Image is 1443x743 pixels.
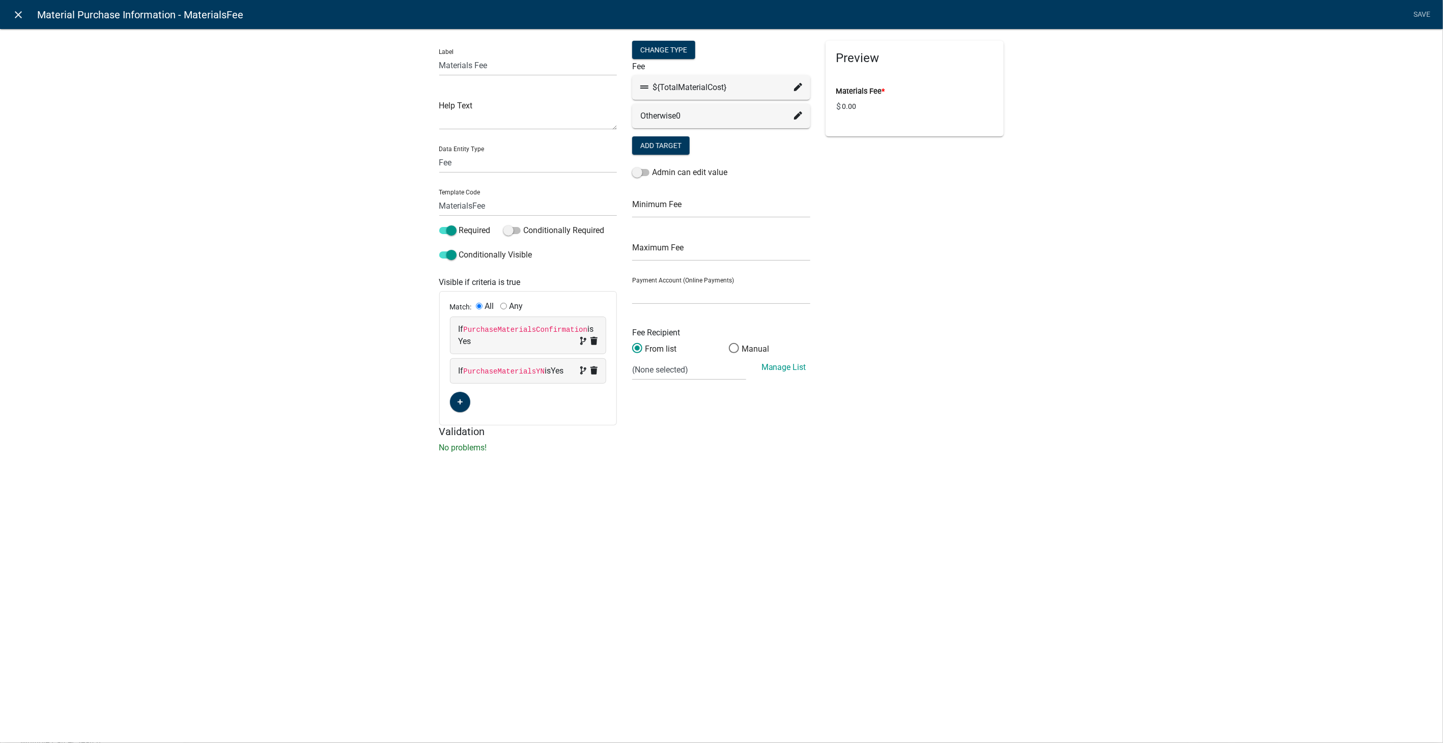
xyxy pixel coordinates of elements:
label: Admin can edit value [632,166,727,179]
h5: Validation [439,425,1004,438]
span: Yes [459,336,471,346]
label: Required [439,224,491,237]
label: Conditionally Required [503,224,604,237]
div: ${TotalMaterialCost} [640,81,802,94]
a: Save [1409,5,1435,24]
a: Manage List [761,362,806,372]
p: No problems! [439,442,1004,454]
h6: Fee [632,62,810,71]
label: Conditionally Visible [439,249,532,261]
div: Change Type [632,41,695,59]
code: PurchaseMaterialsConfirmation [464,326,588,334]
button: Add Target [632,136,690,155]
i: close [13,9,25,21]
label: Any [510,302,523,310]
h5: Preview [836,51,994,66]
h6: Visible if criteria is true [439,277,601,287]
span: Match: [450,303,476,311]
span: Yes [551,366,563,376]
label: From list [632,343,676,355]
div: Otherwise [640,110,802,122]
span: $ [836,97,841,117]
label: Materials Fee [836,88,885,95]
label: All [485,302,494,310]
div: If is [459,365,598,377]
span: Material Purchase Information - MaterialsFee [37,5,243,25]
span: 0 [676,111,681,121]
label: Manual [729,343,769,355]
code: PurchaseMaterialsYN [464,367,545,376]
div: If is [459,323,598,348]
div: Fee Recipient [625,327,818,339]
